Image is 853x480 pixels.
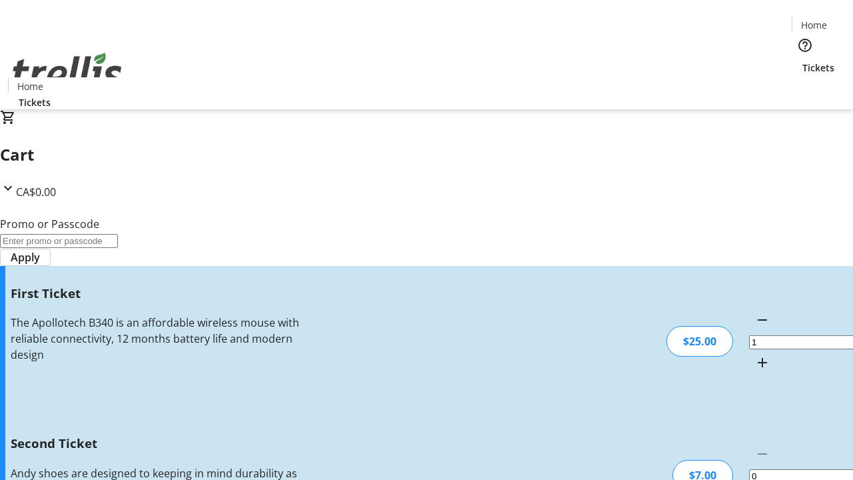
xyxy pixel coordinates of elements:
span: Tickets [19,95,51,109]
div: $25.00 [666,326,733,357]
a: Tickets [8,95,61,109]
button: Increment by one [749,349,776,376]
button: Decrement by one [749,307,776,333]
h3: First Ticket [11,284,302,303]
a: Home [792,18,835,32]
a: Tickets [792,61,845,75]
span: Apply [11,249,40,265]
button: Cart [792,75,818,101]
h3: Second Ticket [11,434,302,453]
span: Home [801,18,827,32]
img: Orient E2E Organization GyvYILRTYF's Logo [8,38,127,105]
span: CA$0.00 [16,185,56,199]
span: Tickets [802,61,834,75]
a: Home [9,79,51,93]
button: Help [792,32,818,59]
div: The Apollotech B340 is an affordable wireless mouse with reliable connectivity, 12 months battery... [11,315,302,363]
span: Home [17,79,43,93]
